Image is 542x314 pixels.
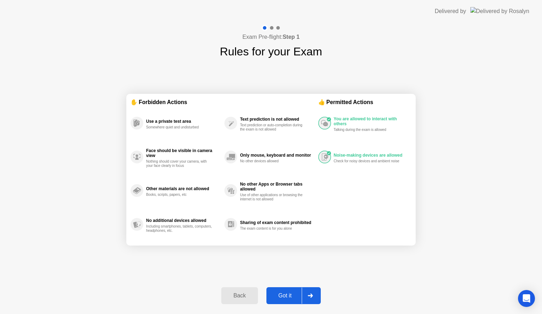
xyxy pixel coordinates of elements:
div: Open Intercom Messenger [518,290,535,307]
div: Sharing of exam content prohibited [240,220,314,225]
div: Text prediction is not allowed [240,117,314,122]
div: 👍 Permitted Actions [318,98,411,106]
div: Text prediction or auto-completion during the exam is not allowed [240,123,307,132]
button: Got it [266,287,321,304]
div: Use of other applications or browsing the internet is not allowed [240,193,307,201]
div: ✋ Forbidden Actions [131,98,318,106]
div: No additional devices allowed [146,218,221,223]
div: Including smartphones, tablets, computers, headphones, etc. [146,224,213,233]
div: No other devices allowed [240,159,307,163]
div: Got it [269,292,302,299]
div: Face should be visible in camera view [146,148,221,158]
div: Use a private test area [146,119,221,124]
div: Somewhere quiet and undisturbed [146,125,213,129]
div: Nothing should cover your camera, with your face clearly in focus [146,159,213,168]
b: Step 1 [283,34,300,40]
div: No other Apps or Browser tabs allowed [240,182,314,192]
div: Talking during the exam is allowed [334,128,401,132]
div: Delivered by [435,7,466,16]
div: Check for noisy devices and ambient noise [334,159,401,163]
button: Back [221,287,258,304]
div: Back [223,292,255,299]
div: Noise-making devices are allowed [334,153,408,158]
img: Delivered by Rosalyn [470,7,529,15]
div: You are allowed to interact with others [334,116,408,126]
h4: Exam Pre-flight: [242,33,300,41]
div: Only mouse, keyboard and monitor [240,153,314,158]
div: Books, scripts, papers, etc [146,193,213,197]
div: The exam content is for you alone [240,227,307,231]
h1: Rules for your Exam [220,43,322,60]
div: Other materials are not allowed [146,186,221,191]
